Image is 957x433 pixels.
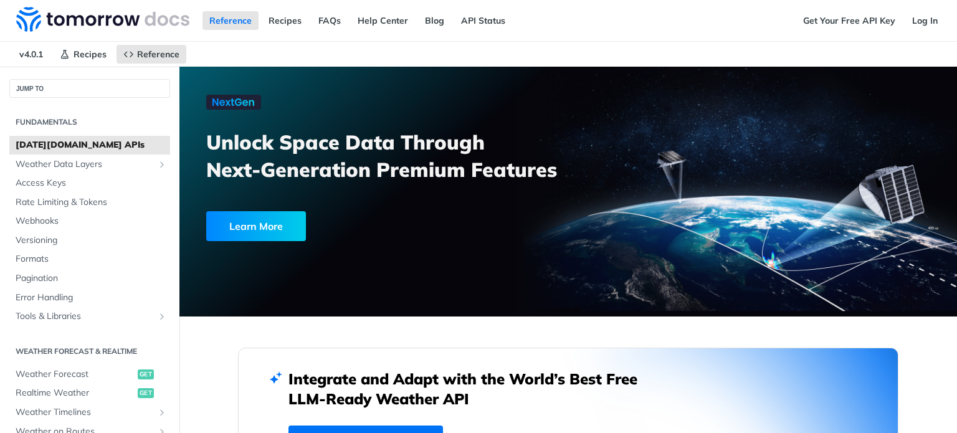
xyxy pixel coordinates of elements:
a: Weather TimelinesShow subpages for Weather Timelines [9,403,170,422]
a: Weather Forecastget [9,365,170,384]
a: Tools & LibrariesShow subpages for Tools & Libraries [9,307,170,326]
a: Recipes [262,11,308,30]
span: [DATE][DOMAIN_NAME] APIs [16,139,167,151]
a: FAQs [312,11,348,30]
a: API Status [454,11,512,30]
span: Formats [16,253,167,265]
a: Reference [202,11,259,30]
span: Tools & Libraries [16,310,154,323]
span: Weather Data Layers [16,158,154,171]
a: [DATE][DOMAIN_NAME] APIs [9,136,170,155]
a: Pagination [9,269,170,288]
span: Realtime Weather [16,387,135,399]
span: Error Handling [16,292,167,304]
img: Tomorrow.io Weather API Docs [16,7,189,32]
span: Weather Timelines [16,406,154,419]
a: Reference [117,45,186,64]
a: Realtime Weatherget [9,384,170,402]
a: Error Handling [9,288,170,307]
h2: Weather Forecast & realtime [9,346,170,357]
h2: Fundamentals [9,117,170,128]
span: get [138,388,154,398]
a: Formats [9,250,170,269]
span: Pagination [16,272,167,285]
button: Show subpages for Weather Data Layers [157,159,167,169]
a: Versioning [9,231,170,250]
a: Rate Limiting & Tokens [9,193,170,212]
button: Show subpages for Weather Timelines [157,407,167,417]
a: Blog [418,11,451,30]
span: Reference [137,49,179,60]
div: Learn More [206,211,306,241]
a: Log In [905,11,945,30]
span: Rate Limiting & Tokens [16,196,167,209]
a: Weather Data LayersShow subpages for Weather Data Layers [9,155,170,174]
a: Webhooks [9,212,170,231]
a: Access Keys [9,174,170,193]
img: NextGen [206,95,261,110]
a: Get Your Free API Key [796,11,902,30]
span: Recipes [74,49,107,60]
span: Access Keys [16,177,167,189]
span: get [138,369,154,379]
a: Help Center [351,11,415,30]
h3: Unlock Space Data Through Next-Generation Premium Features [206,128,582,183]
button: Show subpages for Tools & Libraries [157,312,167,321]
a: Recipes [53,45,113,64]
h2: Integrate and Adapt with the World’s Best Free LLM-Ready Weather API [288,369,656,409]
span: Webhooks [16,215,167,227]
button: JUMP TO [9,79,170,98]
a: Learn More [206,211,507,241]
span: Weather Forecast [16,368,135,381]
span: Versioning [16,234,167,247]
span: v4.0.1 [12,45,50,64]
